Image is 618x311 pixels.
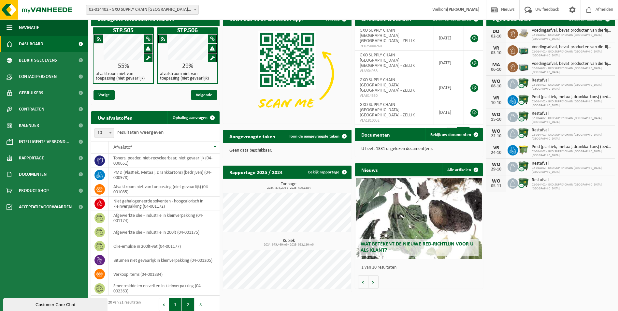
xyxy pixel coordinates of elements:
[108,211,220,225] td: afgewerkte olie - industrie in kleinverpakking (04-001174)
[223,166,289,178] h2: Rapportage 2025 / 2024
[361,147,477,151] p: U heeft 1331 ongelezen document(en).
[434,51,464,75] td: [DATE]
[532,166,611,174] span: 02-014402 - GXO SUPPLY CHAIN [GEOGRAPHIC_DATA] [GEOGRAPHIC_DATA]
[169,298,182,311] button: 1
[490,62,503,67] div: MA
[490,145,503,151] div: VR
[108,267,220,281] td: verkoop items (04-001834)
[360,28,415,43] span: GXO SUPPLY CHAIN [GEOGRAPHIC_DATA] [GEOGRAPHIC_DATA] - ZELLIK
[113,145,132,150] span: Afvalstof
[19,52,57,68] span: Bedrijfsgegevens
[226,186,351,190] span: 2024: 474,276 t - 2025: 479,158 t
[94,27,152,34] h1: STP.505
[173,116,208,120] span: Ophaling aanvragen
[108,197,220,211] td: niet gehalogeneerde solventen - hoogcalorisch in kleinverpakking (04-001172)
[532,128,611,133] span: Restafval
[289,134,339,139] span: Toon de aangevraagde taken
[19,183,49,199] span: Product Shop
[490,79,503,84] div: WO
[532,133,611,141] span: 02-014402 - GXO SUPPLY CHAIN [GEOGRAPHIC_DATA] [GEOGRAPHIC_DATA]
[490,117,503,122] div: 15-10
[361,265,480,270] p: 1 van 10 resultaten
[490,96,503,101] div: VR
[518,94,529,105] img: WB-1100-CU
[117,130,164,135] label: resultaten weergeven
[19,68,57,85] span: Contactpersonen
[108,253,220,267] td: bitumen niet gevaarlijk in kleinverpakking (04-001205)
[360,102,415,118] span: GXO SUPPLY CHAIN [GEOGRAPHIC_DATA] [GEOGRAPHIC_DATA] - ZELLIK
[19,101,44,117] span: Contracten
[360,68,429,74] span: VLA904938
[229,148,345,153] p: Geen data beschikbaar.
[108,182,220,197] td: afvalstroom niet van toepassing (niet gevaarlijk) (04-001085)
[19,199,72,215] span: Acceptatievoorwaarden
[490,67,503,72] div: 06-10
[223,130,282,142] h2: Aangevraagde taken
[532,95,611,100] span: Pmd (plastiek, metaal, drankkartons) (bedrijven)
[532,45,611,50] span: Voedingsafval, bevat producten van dierlijke oorsprong, gemengde verpakking (exc...
[226,182,351,190] h3: Tonnage
[19,36,43,52] span: Dashboard
[518,127,529,139] img: WB-1100-CU
[303,166,351,179] a: Bekijk rapportage
[518,28,529,39] img: LP-PA-00000-WDN-11
[490,129,503,134] div: WO
[518,161,529,172] img: WB-1100-CU
[532,78,611,83] span: Restafval
[518,177,529,188] img: WB-1100-CU
[532,83,611,91] span: 02-014402 - GXO SUPPLY CHAIN [GEOGRAPHIC_DATA] [GEOGRAPHIC_DATA]
[158,63,217,69] div: 29%
[425,128,482,141] a: Bekijk uw documenten
[108,154,220,168] td: toners, poeder, niet-recycleerbaar, niet gevaarlijk (04-000651)
[167,111,219,124] a: Ophaling aanvragen
[360,78,415,93] span: GXO SUPPLY CHAIN [GEOGRAPHIC_DATA] [GEOGRAPHIC_DATA] - ZELLIK
[518,144,529,155] img: WB-1100-HPE-GN-50
[532,178,611,183] span: Restafval
[518,44,529,55] img: PB-LB-0680-HPE-GN-01
[490,167,503,172] div: 29-10
[490,51,503,55] div: 03-10
[361,242,473,253] span: Wat betekent de nieuwe RED-richtlijn voor u als klant?
[490,112,503,117] div: WO
[191,90,217,100] span: Volgende
[490,184,503,188] div: 05-11
[532,50,611,58] span: 02-014402 - GXO SUPPLY CHAIN [GEOGRAPHIC_DATA] [GEOGRAPHIC_DATA]
[182,298,194,311] button: 2
[532,116,611,124] span: 02-014402 - GXO SUPPLY CHAIN [GEOGRAPHIC_DATA] [GEOGRAPHIC_DATA]
[430,133,471,137] span: Bekijk uw documenten
[19,166,47,183] span: Documenten
[93,63,153,69] div: 55%
[108,225,220,239] td: afgewerkte olie - industrie in 200lt (04-001175)
[86,5,198,14] span: 02-014402 - GXO SUPPLY CHAIN BELGIUM NV - ZELLIK
[490,151,503,155] div: 24-10
[518,111,529,122] img: WB-1100-CU
[490,162,503,167] div: WO
[159,298,169,311] button: Previous
[490,84,503,89] div: 08-10
[19,134,69,150] span: Intelligente verbond...
[3,297,109,311] iframe: chat widget
[368,275,379,289] button: Volgende
[532,183,611,191] span: 02-014402 - GXO SUPPLY CHAIN [GEOGRAPHIC_DATA] [GEOGRAPHIC_DATA]
[434,26,464,51] td: [DATE]
[226,243,351,246] span: 2024: 373,460 m3 - 2025: 322,120 m3
[532,111,611,116] span: Restafval
[447,7,480,12] strong: [PERSON_NAME]
[19,85,43,101] span: Gebruikers
[358,275,368,289] button: Vorige
[490,29,503,34] div: DO
[96,72,151,81] h4: afvalstroom niet van toepassing (niet gevaarlijk)
[355,128,396,141] h2: Documenten
[518,61,529,72] img: PB-LB-0680-HPE-GN-01
[434,75,464,100] td: [DATE]
[91,111,139,124] h2: Uw afvalstoffen
[93,90,115,100] span: Vorige
[532,33,611,41] span: 02-014402 - GXO SUPPLY CHAIN [GEOGRAPHIC_DATA] [GEOGRAPHIC_DATA]
[532,67,611,74] span: 02-014402 - GXO SUPPLY CHAIN [GEOGRAPHIC_DATA] [GEOGRAPHIC_DATA]
[490,46,503,51] div: VR
[518,78,529,89] img: WB-1100-CU
[490,134,503,139] div: 22-10
[360,118,429,123] span: VLA1810052
[532,161,611,166] span: Restafval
